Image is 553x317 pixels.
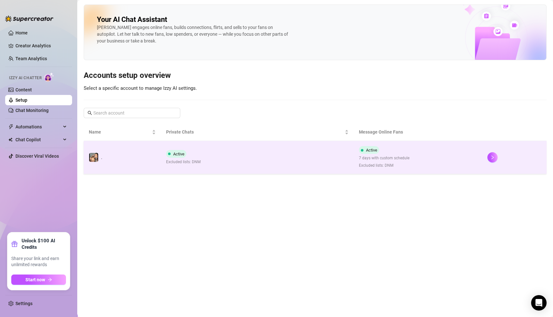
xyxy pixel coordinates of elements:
[354,123,482,141] th: Message Online Fans
[88,111,92,115] span: search
[5,15,53,22] img: logo-BBDzfeDw.svg
[366,148,377,153] span: Active
[84,123,161,141] th: Name
[15,301,33,306] a: Settings
[22,238,66,250] strong: Unlock $100 AI Credits
[93,109,171,117] input: Search account
[15,41,67,51] a: Creator Analytics
[359,155,409,161] span: 7 days with custom schedule
[15,122,61,132] span: Automations
[15,135,61,145] span: Chat Copilot
[84,70,547,81] h3: Accounts setup overview
[490,155,495,160] span: right
[89,128,151,135] span: Name
[15,108,49,113] a: Chat Monitoring
[11,275,66,285] button: Start nowarrow-right
[161,123,354,141] th: Private Chats
[15,30,28,35] a: Home
[15,98,27,103] a: Setup
[487,152,498,163] button: right
[8,124,14,129] span: thunderbolt
[15,56,47,61] a: Team Analytics
[25,277,45,282] span: Start now
[166,159,201,165] span: Excluded lists: DNM
[531,295,547,311] div: Open Intercom Messenger
[166,128,343,135] span: Private Chats
[84,85,197,91] span: Select a specific account to manage Izzy AI settings.
[44,72,54,82] img: AI Chatter
[97,24,290,44] div: [PERSON_NAME] engages online fans, builds connections, flirts, and sells to your fans on autopilo...
[8,137,13,142] img: Chat Copilot
[11,241,18,247] span: gift
[15,154,59,159] a: Discover Viral Videos
[15,87,32,92] a: Content
[89,153,98,162] img: .
[359,163,409,169] span: Excluded lists: DNM
[97,15,167,24] h2: Your AI Chat Assistant
[173,152,184,156] span: Active
[11,256,66,268] span: Share your link and earn unlimited rewards
[48,277,52,282] span: arrow-right
[9,75,42,81] span: Izzy AI Chatter
[101,155,102,160] span: .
